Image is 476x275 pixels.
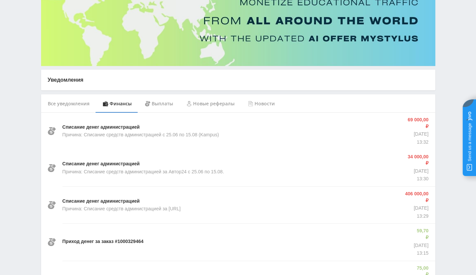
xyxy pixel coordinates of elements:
[62,198,140,205] p: Списание денег администрацией
[405,191,429,204] p: 406 000,00 ₽
[414,228,428,241] p: 59,70 ₽
[414,242,428,249] p: [DATE]
[407,139,428,146] p: 13:32
[62,124,140,131] p: Списание денег администрацией
[405,205,429,212] p: [DATE]
[62,169,224,175] p: Причина: Списание средств администрацией за Автор24 с 25.06 по 15.08.
[48,76,429,84] p: Уведомления
[62,206,181,212] p: Причина: Списание средств администрацией за [URL]
[62,238,144,245] p: Приход денег за заказ #1000329464
[180,94,241,113] div: Новые рефералы
[241,94,282,113] div: Новости
[41,94,96,113] div: Все уведомления
[407,154,428,167] p: 34 000,00 ₽
[407,168,428,175] p: [DATE]
[414,250,428,257] p: 13:15
[407,117,428,130] p: 69 000,00 ₽
[96,94,138,113] div: Финансы
[405,213,429,220] p: 13:29
[407,176,428,182] p: 13:30
[407,131,428,138] p: [DATE]
[62,132,219,138] p: Причина: Списание средств администрацией с 25.06 по 15.08 (Kampus)
[62,161,140,167] p: Списание денег администрацией
[138,94,180,113] div: Выплаты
